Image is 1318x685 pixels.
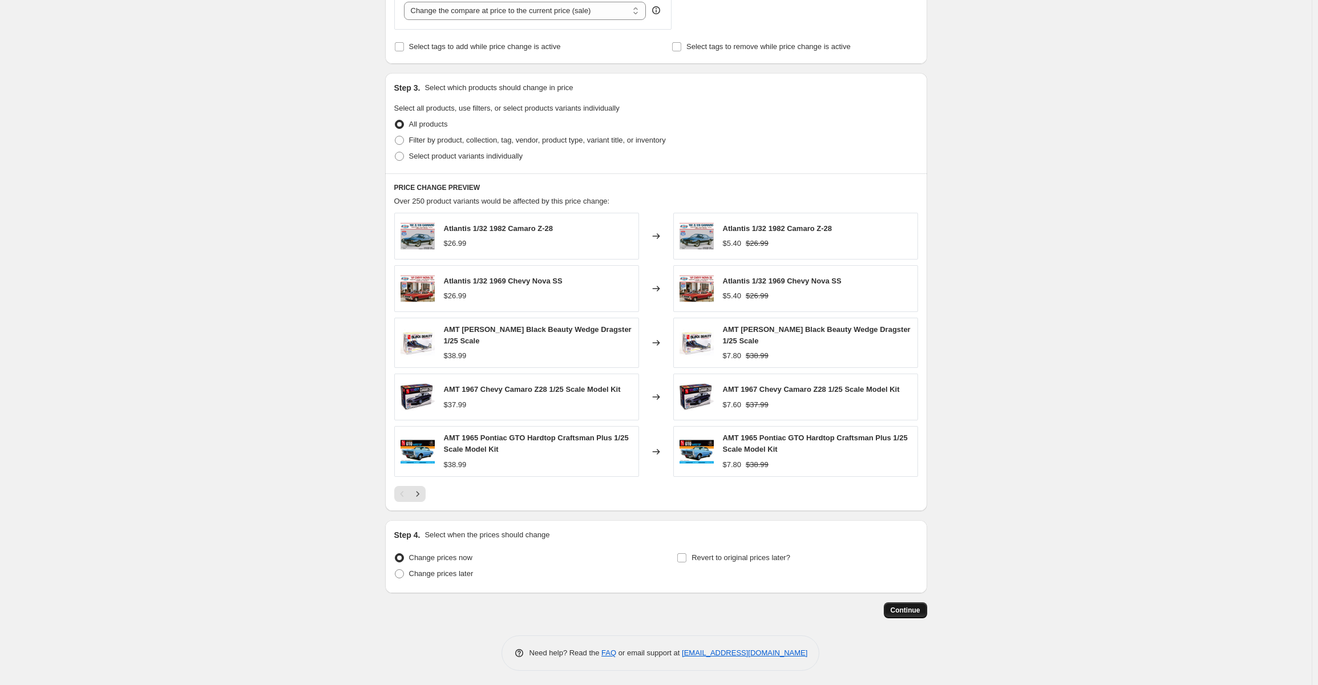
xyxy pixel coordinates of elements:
div: $37.99 [444,399,467,411]
div: $5.40 [723,238,742,249]
span: AMT 1965 Pontiac GTO Hardtop Craftsman Plus 1/25 Scale Model Kit [723,433,908,453]
a: [EMAIL_ADDRESS][DOMAIN_NAME] [682,648,807,657]
img: atlantis-132-1982-camaro-z-28-984849_5a832350-9c9b-4ccf-9218-70e7c361179f_80x.jpg [680,219,714,253]
span: Continue [891,606,920,615]
span: Revert to original prices later? [692,553,790,562]
div: $5.40 [723,290,742,302]
button: Next [410,486,426,502]
img: atlantis-132-1969-chevy-nova-ss-279732_80x.jpg [680,271,714,306]
span: Filter by product, collection, tag, vendor, product type, variant title, or inventory [409,136,666,144]
img: AMT1309-67ChevyCamaroZ28_PKG-front_900x_bda7a40a-9ce9-4b0a-bab1-df10866d28e3_80x.jpg [680,380,714,414]
img: amt-steve-mcgee-black-beauty-wedge-dragster-125-scale-584650_80x.jpg [680,326,714,360]
img: atlantis-132-1982-camaro-z-28-984849_5a832350-9c9b-4ccf-9218-70e7c361179f_80x.jpg [401,219,435,253]
img: AMT1309-67ChevyCamaroZ28_PKG-front_900x_bda7a40a-9ce9-4b0a-bab1-df10866d28e3_80x.jpg [401,380,435,414]
p: Select when the prices should change [424,529,549,541]
div: $7.80 [723,459,742,471]
div: $38.99 [444,459,467,471]
span: Select product variants individually [409,152,523,160]
span: Need help? Read the [529,648,602,657]
span: or email support at [616,648,682,657]
span: All products [409,120,448,128]
span: AMT [PERSON_NAME] Black Beauty Wedge Dragster 1/25 Scale [723,325,911,345]
div: $26.99 [444,290,467,302]
img: atlantis-132-1969-chevy-nova-ss-279732_80x.jpg [401,271,435,306]
p: Select which products should change in price [424,82,573,94]
span: Atlantis 1/32 1969 Chevy Nova SS [444,277,563,285]
img: amt-1965-pontiac-gto-hardtop-craftsman-plus-125-scale-model-kit-988566_80x.jpg [401,435,435,469]
div: $7.60 [723,399,742,411]
span: AMT [PERSON_NAME] Black Beauty Wedge Dragster 1/25 Scale [444,325,632,345]
span: Select tags to remove while price change is active [686,42,851,51]
div: $7.80 [723,350,742,362]
img: amt-1965-pontiac-gto-hardtop-craftsman-plus-125-scale-model-kit-988566_80x.jpg [680,435,714,469]
h2: Step 4. [394,529,421,541]
span: Select tags to add while price change is active [409,42,561,51]
img: amt-steve-mcgee-black-beauty-wedge-dragster-125-scale-584650_80x.jpg [401,326,435,360]
strike: $38.99 [746,350,769,362]
span: Select all products, use filters, or select products variants individually [394,104,620,112]
span: Atlantis 1/32 1982 Camaro Z-28 [723,224,832,233]
button: Continue [884,602,927,618]
span: AMT 1965 Pontiac GTO Hardtop Craftsman Plus 1/25 Scale Model Kit [444,433,629,453]
h2: Step 3. [394,82,421,94]
div: help [650,5,662,16]
span: Atlantis 1/32 1969 Chevy Nova SS [723,277,842,285]
nav: Pagination [394,486,426,502]
div: $38.99 [444,350,467,362]
strike: $38.99 [746,459,769,471]
span: Over 250 product variants would be affected by this price change: [394,197,610,205]
span: Change prices later [409,569,474,578]
h6: PRICE CHANGE PREVIEW [394,183,918,192]
a: FAQ [601,648,616,657]
strike: $37.99 [746,399,769,411]
strike: $26.99 [746,290,769,302]
span: AMT 1967 Chevy Camaro Z28 1/25 Scale Model Kit [444,385,621,394]
strike: $26.99 [746,238,769,249]
span: Atlantis 1/32 1982 Camaro Z-28 [444,224,553,233]
div: $26.99 [444,238,467,249]
span: AMT 1967 Chevy Camaro Z28 1/25 Scale Model Kit [723,385,900,394]
span: Change prices now [409,553,472,562]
